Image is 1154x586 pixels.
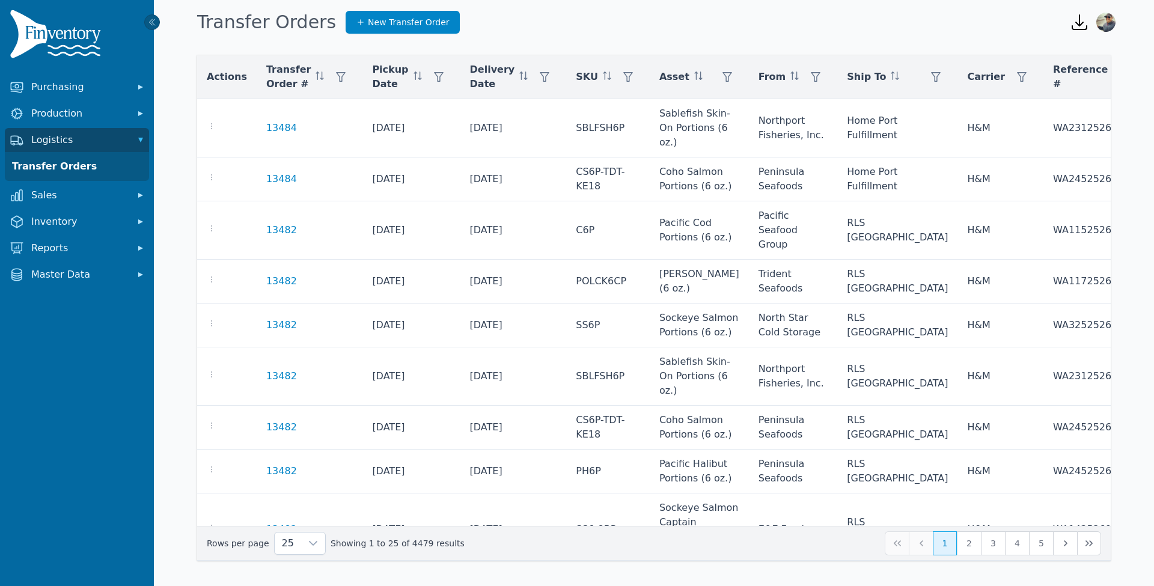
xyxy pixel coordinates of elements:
td: SS6P [566,304,650,347]
td: Peninsula Seafoods [749,157,837,201]
td: RLS [GEOGRAPHIC_DATA] [837,260,957,304]
td: H&M [957,493,1043,566]
img: Finventory [10,10,106,63]
td: SS6-8BP [566,493,650,566]
td: RLS [GEOGRAPHIC_DATA] [837,493,957,566]
a: 13482 [266,223,297,237]
span: Reference # [1053,63,1108,91]
span: Reports [31,241,127,255]
button: Last Page [1077,531,1101,555]
td: H&M [957,201,1043,260]
td: H&M [957,450,1043,493]
button: Page 4 [1005,531,1029,555]
td: [DATE] [460,450,567,493]
td: SBLFSH6P [566,347,650,406]
a: 13482 [266,318,297,332]
td: Sablefish Skin-On Portions (6 oz.) [650,347,749,406]
span: Purchasing [31,80,127,94]
button: Page 2 [957,531,981,555]
span: New Transfer Order [368,16,450,28]
td: [DATE] [460,406,567,450]
a: 13484 [266,172,297,186]
a: 13484 [266,121,297,135]
td: C6P [566,201,650,260]
td: RLS [GEOGRAPHIC_DATA] [837,201,957,260]
button: Page 1 [933,531,957,555]
td: Peninsula Seafoods [749,406,837,450]
button: Reports [5,236,149,260]
span: Delivery Date [470,63,515,91]
a: 13482 [266,369,297,383]
button: Logistics [5,128,149,152]
td: [DATE] [362,450,460,493]
td: Coho Salmon Portions (6 oz.) [650,406,749,450]
td: [DATE] [362,260,460,304]
td: [DATE] [460,157,567,201]
td: Pacific Seafood Group [749,201,837,260]
a: 13482 [266,464,297,478]
td: [DATE] [460,304,567,347]
span: Sales [31,188,127,203]
td: H&M [957,406,1043,450]
td: Pacific Halibut Portions (6 oz.) [650,450,749,493]
td: H&M [957,260,1043,304]
a: 13482 [266,522,297,537]
img: Anthony Armesto [1096,13,1116,32]
span: Transfer Order # [266,63,311,91]
td: [DATE] [460,347,567,406]
td: [DATE] [460,99,567,157]
td: [DATE] [460,493,567,566]
span: Production [31,106,127,121]
span: Ship To [847,70,886,84]
a: Transfer Orders [7,154,147,179]
td: Sockeye Salmon Captain [PERSON_NAME] (6-8 oz.) [650,493,749,566]
a: 13482 [266,420,297,435]
span: Logistics [31,133,127,147]
span: Rows per page [275,533,301,554]
button: Purchasing [5,75,149,99]
td: RLS [GEOGRAPHIC_DATA] [837,304,957,347]
td: H&M [957,157,1043,201]
span: Actions [207,70,247,84]
td: [DATE] [362,157,460,201]
td: North Star Cold Storage [749,304,837,347]
td: H&M [957,347,1043,406]
a: New Transfer Order [346,11,460,34]
td: Peninsula Seafoods [749,450,837,493]
button: Page 3 [981,531,1005,555]
span: Master Data [31,267,127,282]
td: H&M [957,304,1043,347]
td: RLS [GEOGRAPHIC_DATA] [837,347,957,406]
td: [DATE] [362,99,460,157]
td: [DATE] [460,201,567,260]
h1: Transfer Orders [197,11,336,33]
td: Coho Salmon Portions (6 oz.) [650,157,749,201]
span: From [759,70,786,84]
td: Pacific Cod Portions (6 oz.) [650,201,749,260]
button: Production [5,102,149,126]
span: Inventory [31,215,127,229]
td: H&M [957,99,1043,157]
td: Home Port Fulfillment [837,157,957,201]
td: [DATE] [362,493,460,566]
td: SBLFSH6P [566,99,650,157]
td: Sockeye Salmon Portions (6 oz.) [650,304,749,347]
td: POLCK6CP [566,260,650,304]
span: SKU [576,70,598,84]
td: Northport Fisheries, Inc. [749,347,837,406]
span: Carrier [967,70,1005,84]
td: CS6P-TDT-KE18 [566,157,650,201]
span: Pickup Date [372,63,408,91]
td: Home Port Fulfillment [837,99,957,157]
td: PH6P [566,450,650,493]
td: [DATE] [362,406,460,450]
td: CS6P-TDT-KE18 [566,406,650,450]
td: RLS [GEOGRAPHIC_DATA] [837,406,957,450]
td: RLS [GEOGRAPHIC_DATA] [837,450,957,493]
button: Sales [5,183,149,207]
button: Inventory [5,210,149,234]
button: Page 5 [1029,531,1053,555]
td: [PERSON_NAME] (6 oz.) [650,260,749,304]
td: [DATE] [362,304,460,347]
a: 13482 [266,274,297,288]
